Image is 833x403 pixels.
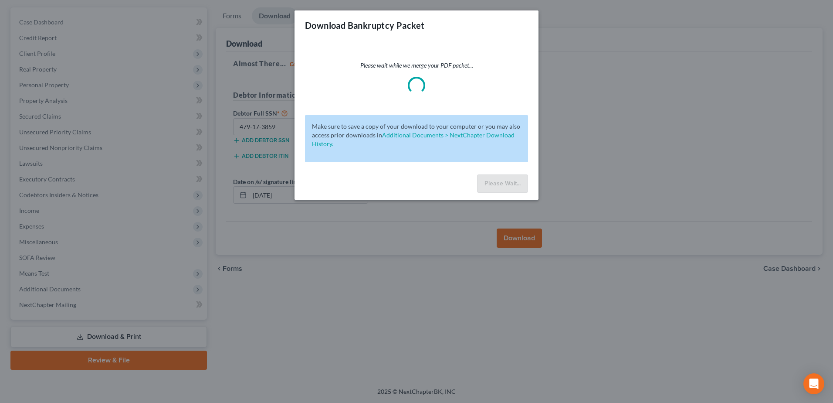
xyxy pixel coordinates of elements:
[484,180,521,187] span: Please Wait...
[477,174,528,193] button: Please Wait...
[305,61,528,70] p: Please wait while we merge your PDF packet...
[312,131,515,147] a: Additional Documents > NextChapter Download History.
[803,373,824,394] div: Open Intercom Messenger
[312,122,521,148] p: Make sure to save a copy of your download to your computer or you may also access prior downloads in
[305,19,424,31] h3: Download Bankruptcy Packet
